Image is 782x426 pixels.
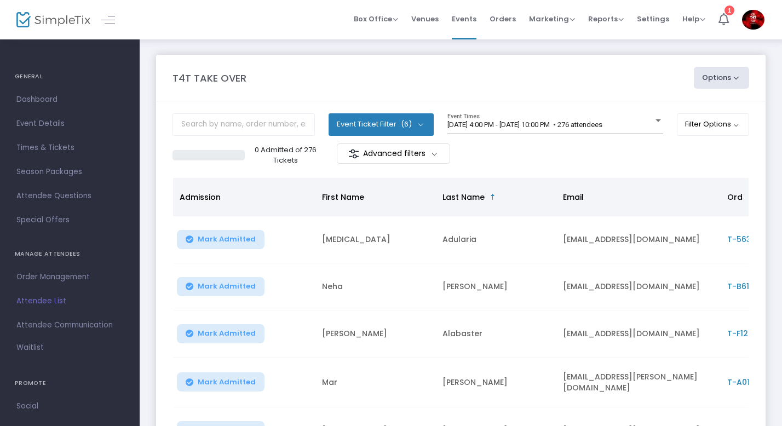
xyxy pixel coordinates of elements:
button: Event Ticket Filter(6) [329,113,434,135]
span: Attendee Questions [16,189,123,203]
span: T-563015FE-F [727,234,780,245]
h4: MANAGE ATTENDEES [15,243,125,265]
td: [EMAIL_ADDRESS][PERSON_NAME][DOMAIN_NAME] [556,358,721,407]
span: First Name [322,192,364,203]
h4: PROMOTE [15,372,125,394]
span: Events [452,5,476,33]
span: Help [682,14,705,24]
td: [EMAIL_ADDRESS][DOMAIN_NAME] [556,216,721,263]
button: Mark Admitted [177,372,264,392]
span: Sortable [488,193,497,202]
span: Mark Admitted [198,235,256,244]
span: Email [563,192,584,203]
button: Mark Admitted [177,324,264,343]
m-button: Advanced filters [337,143,450,164]
span: Box Office [354,14,398,24]
span: Dashboard [16,93,123,107]
span: Waitlist [16,342,44,353]
button: Filter Options [677,113,750,135]
span: Times & Tickets [16,141,123,155]
span: Social [16,399,123,413]
span: Season Packages [16,165,123,179]
span: Marketing [529,14,575,24]
h4: GENERAL [15,66,125,88]
input: Search by name, order number, email, ip address [173,113,315,136]
td: Alabaster [436,310,556,358]
span: Attendee Communication [16,318,123,332]
td: Adularia [436,216,556,263]
td: Mar [315,358,436,407]
m-panel-title: T4T TAKE OVER [173,71,246,85]
td: [EMAIL_ADDRESS][DOMAIN_NAME] [556,310,721,358]
span: Orders [490,5,516,33]
div: 1 [725,5,734,15]
span: Order Management [16,270,123,284]
span: Reports [588,14,624,24]
button: Options [694,67,750,89]
span: Mark Admitted [198,378,256,387]
span: Mark Admitted [198,329,256,338]
td: [MEDICAL_DATA] [315,216,436,263]
button: Mark Admitted [177,277,264,296]
span: Order ID [727,192,761,203]
span: Attendee List [16,294,123,308]
td: [EMAIL_ADDRESS][DOMAIN_NAME] [556,263,721,310]
td: Neha [315,263,436,310]
span: Admission [180,192,221,203]
span: Last Name [442,192,485,203]
span: Special Offers [16,213,123,227]
td: [PERSON_NAME] [315,310,436,358]
span: [DATE] 4:00 PM - [DATE] 10:00 PM • 276 attendees [447,120,602,129]
span: Mark Admitted [198,282,256,291]
img: filter [348,148,359,159]
td: [PERSON_NAME] [436,263,556,310]
span: (6) [401,120,412,129]
span: T-F1274317-0 [727,328,780,339]
button: Mark Admitted [177,230,264,249]
span: Venues [411,5,439,33]
span: Event Details [16,117,123,131]
p: 0 Admitted of 276 Tickets [249,145,322,166]
span: Settings [637,5,669,33]
td: [PERSON_NAME] [436,358,556,407]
